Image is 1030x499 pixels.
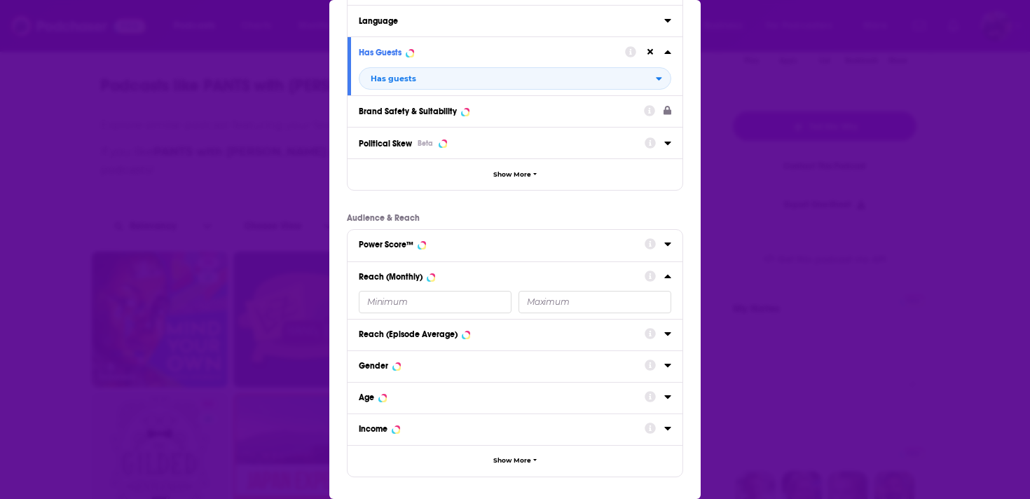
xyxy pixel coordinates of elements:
[359,43,625,60] button: Has Guests
[359,240,413,249] div: Power Score™
[359,329,458,339] div: Reach (Episode Average)
[371,75,416,83] span: Has guests
[359,139,412,149] span: Political Skew
[359,16,655,26] div: Language
[359,424,387,434] div: Income
[359,133,645,152] button: Political SkewBeta
[519,291,671,313] input: Maximum
[359,11,664,29] button: Language
[359,107,457,116] div: Brand Safety & Suitability
[359,357,645,374] button: Gender
[359,268,645,285] button: Reach (Monthly)
[359,291,511,313] input: Minimum
[418,139,433,148] div: Beta
[359,102,644,119] button: Brand Safety & Suitability
[359,361,388,371] div: Gender
[359,67,671,90] h2: filter dropdown
[359,67,671,90] button: open menu
[359,388,645,406] button: Age
[348,445,682,477] button: Show More
[359,420,645,437] button: Income
[359,102,671,119] a: Brand Safety & Suitability
[359,325,645,343] button: Reach (Episode Average)
[359,235,645,253] button: Power Score™
[348,158,682,190] button: Show More
[347,213,683,223] p: Audience & Reach
[359,392,374,402] div: Age
[493,457,531,465] span: Show More
[359,272,423,282] div: Reach (Monthly)
[493,171,531,179] span: Show More
[359,48,401,57] div: Has Guests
